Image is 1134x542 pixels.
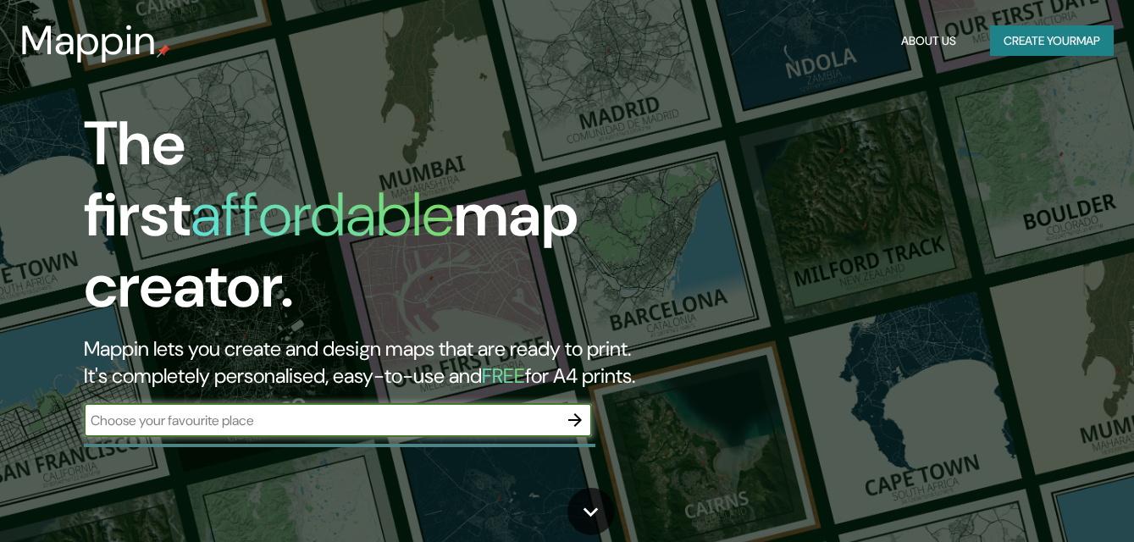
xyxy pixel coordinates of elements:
input: Choose your favourite place [84,411,558,430]
h1: The first map creator. [84,108,651,335]
button: Create yourmap [990,25,1114,57]
h2: Mappin lets you create and design maps that are ready to print. It's completely personalised, eas... [84,335,651,390]
h3: Mappin [20,17,157,64]
h1: affordable [191,175,454,254]
h5: FREE [482,362,525,389]
button: About Us [894,25,963,57]
img: mappin-pin [157,44,170,58]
